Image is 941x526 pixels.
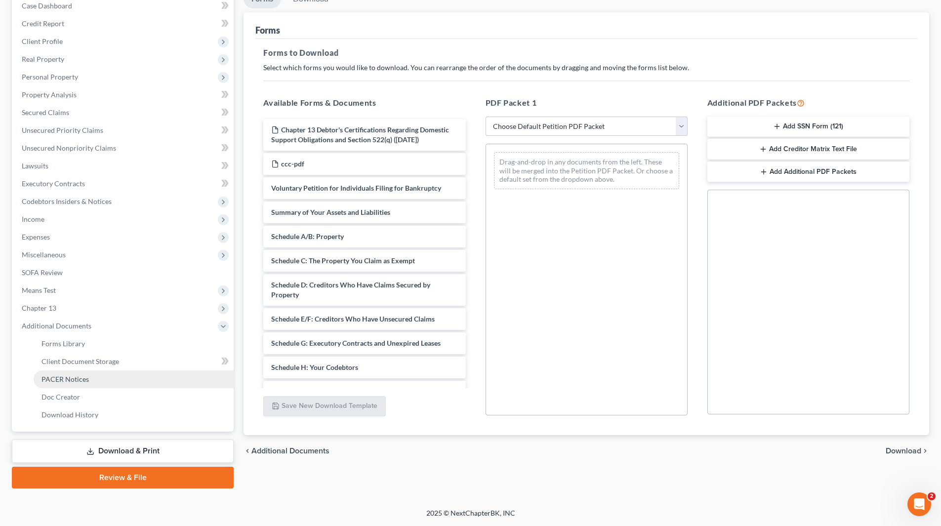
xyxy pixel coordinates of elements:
[22,108,69,117] span: Secured Claims
[12,440,234,463] a: Download & Print
[244,447,251,455] i: chevron_left
[41,357,119,365] span: Client Document Storage
[263,97,465,109] h5: Available Forms & Documents
[271,256,415,265] span: Schedule C: The Property You Claim as Exempt
[707,117,909,137] button: Add SSN Form (121)
[281,160,304,168] span: ccc-pdf
[22,55,64,63] span: Real Property
[22,197,112,205] span: Codebtors Insiders & Notices
[22,215,44,223] span: Income
[14,121,234,139] a: Unsecured Priority Claims
[22,304,56,312] span: Chapter 13
[22,286,56,294] span: Means Test
[34,370,234,388] a: PACER Notices
[41,393,80,401] span: Doc Creator
[886,447,921,455] span: Download
[263,47,909,59] h5: Forms to Download
[271,387,345,396] span: Schedule I: Your Income
[41,339,85,348] span: Forms Library
[22,90,77,99] span: Property Analysis
[907,492,931,516] iframe: Intercom live chat
[22,233,50,241] span: Expenses
[22,162,48,170] span: Lawsuits
[14,264,234,282] a: SOFA Review
[34,335,234,353] a: Forms Library
[14,15,234,33] a: Credit Report
[271,184,441,192] span: Voluntary Petition for Individuals Filing for Bankruptcy
[22,37,63,45] span: Client Profile
[22,1,72,10] span: Case Dashboard
[486,97,688,109] h5: PDF Packet 1
[41,410,98,419] span: Download History
[22,126,103,134] span: Unsecured Priority Claims
[263,63,909,73] p: Select which forms you would like to download. You can rearrange the order of the documents by dr...
[22,179,85,188] span: Executory Contracts
[22,268,63,277] span: SOFA Review
[12,467,234,488] a: Review & File
[22,144,116,152] span: Unsecured Nonpriority Claims
[271,363,358,371] span: Schedule H: Your Codebtors
[707,162,909,182] button: Add Additional PDF Packets
[14,157,234,175] a: Lawsuits
[189,508,752,526] div: 2025 © NextChapterBK, INC
[251,447,329,455] span: Additional Documents
[22,322,91,330] span: Additional Documents
[707,97,909,109] h5: Additional PDF Packets
[14,139,234,157] a: Unsecured Nonpriority Claims
[271,125,449,144] span: Chapter 13 Debtor's Certifications Regarding Domestic Support Obligations and Section 522(q) ([DA...
[271,232,344,241] span: Schedule A/B: Property
[244,447,329,455] a: chevron_left Additional Documents
[263,396,386,417] button: Save New Download Template
[14,86,234,104] a: Property Analysis
[14,175,234,193] a: Executory Contracts
[41,375,89,383] span: PACER Notices
[34,388,234,406] a: Doc Creator
[14,104,234,121] a: Secured Claims
[271,281,430,299] span: Schedule D: Creditors Who Have Claims Secured by Property
[34,353,234,370] a: Client Document Storage
[886,447,929,455] button: Download chevron_right
[928,492,936,500] span: 2
[494,152,679,189] div: Drag-and-drop in any documents from the left. These will be merged into the Petition PDF Packet. ...
[22,19,64,28] span: Credit Report
[707,139,909,160] button: Add Creditor Matrix Text File
[921,447,929,455] i: chevron_right
[34,406,234,424] a: Download History
[271,339,441,347] span: Schedule G: Executory Contracts and Unexpired Leases
[22,73,78,81] span: Personal Property
[255,24,280,36] div: Forms
[22,250,66,259] span: Miscellaneous
[271,208,390,216] span: Summary of Your Assets and Liabilities
[271,315,435,323] span: Schedule E/F: Creditors Who Have Unsecured Claims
